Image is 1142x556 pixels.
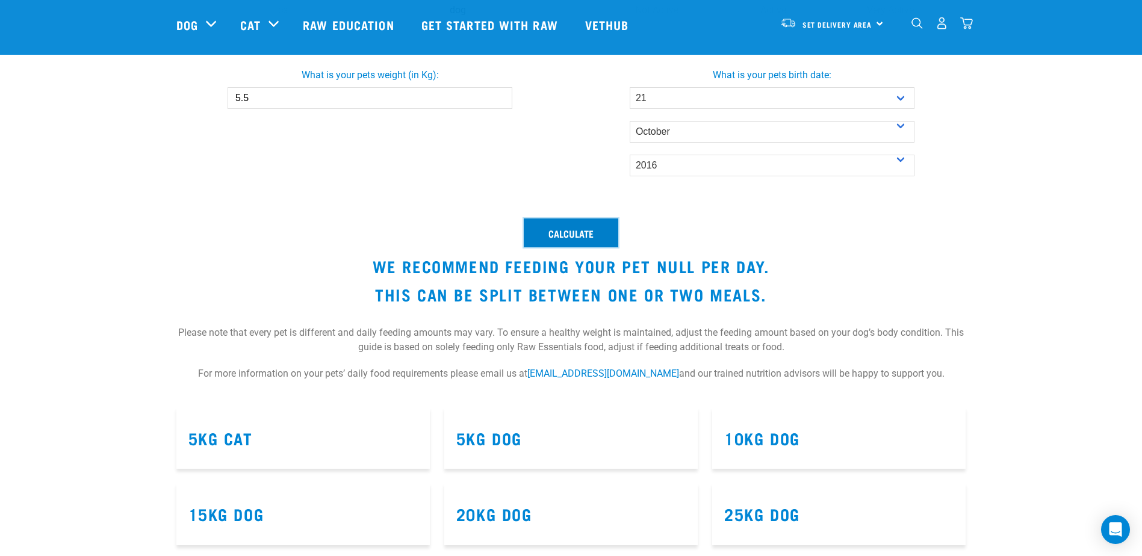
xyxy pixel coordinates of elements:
[291,1,409,49] a: Raw Education
[409,1,573,49] a: Get started with Raw
[176,314,966,366] p: Please note that every pet is different and daily feeding amounts may vary. To ensure a healthy w...
[724,509,800,518] a: 25kg Dog
[911,17,923,29] img: home-icon-1@2x.png
[724,433,800,442] a: 10kg Dog
[936,17,948,29] img: user.png
[524,218,618,247] button: Calculate
[176,16,198,34] a: Dog
[188,509,264,518] a: 15kg Dog
[569,68,976,82] label: What is your pets birth date:
[573,1,644,49] a: Vethub
[188,433,253,442] a: 5kg Cat
[780,17,796,28] img: van-moving.png
[456,433,522,442] a: 5kg Dog
[240,16,261,34] a: Cat
[1101,515,1130,544] div: Open Intercom Messenger
[176,366,966,393] p: For more information on your pets’ daily food requirements please email us at and our trained nut...
[456,509,532,518] a: 20kg Dog
[176,285,966,304] h3: This can be split between one or two meals.
[176,257,966,276] h3: We recommend feeding your pet null per day.
[960,17,973,29] img: home-icon@2x.png
[167,68,574,82] label: What is your pets weight (in Kg):
[527,368,679,379] a: [EMAIL_ADDRESS][DOMAIN_NAME]
[802,22,872,26] span: Set Delivery Area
